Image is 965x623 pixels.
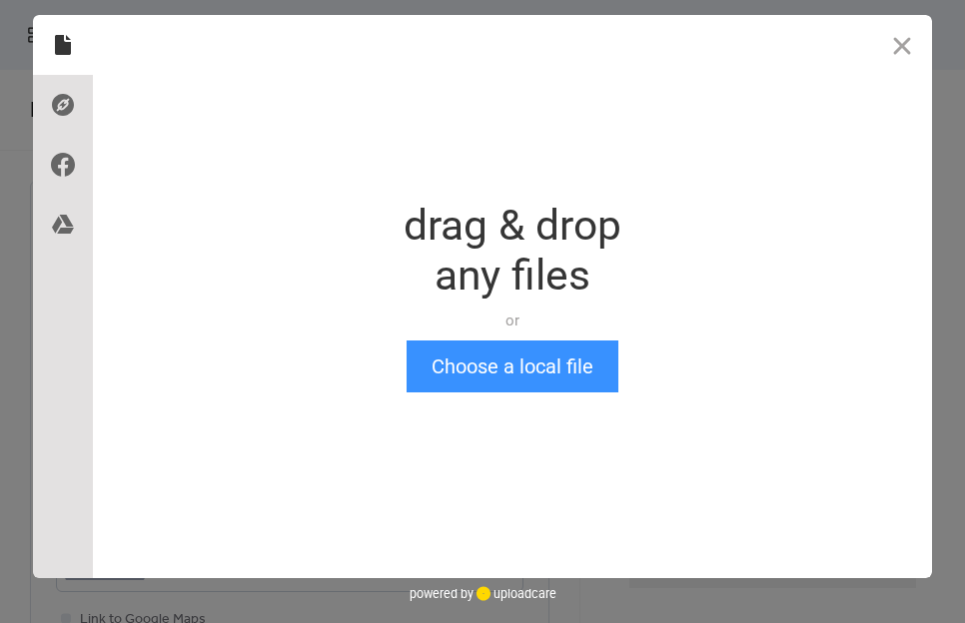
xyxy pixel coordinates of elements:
[404,311,621,330] div: or
[410,578,556,608] div: powered by
[474,586,556,601] a: uploadcare
[33,195,93,255] div: Google Drive
[407,340,618,392] button: Choose a local file
[872,15,932,75] button: Close
[33,135,93,195] div: Facebook
[33,15,93,75] div: Local Files
[33,75,93,135] div: Direct Link
[404,201,621,301] div: drag & drop any files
